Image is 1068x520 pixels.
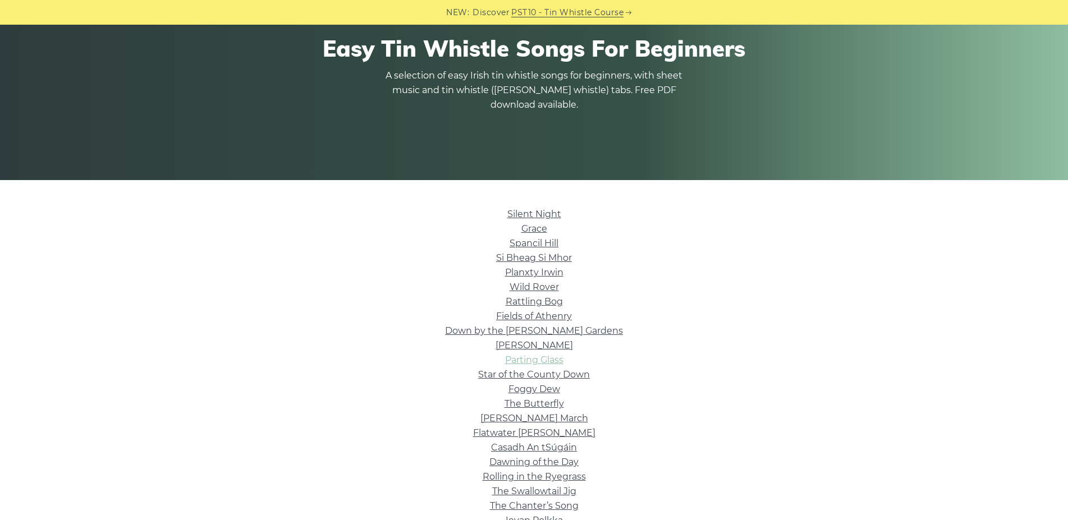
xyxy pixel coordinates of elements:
a: Fields of Athenry [496,311,572,321]
a: Wild Rover [510,282,559,292]
a: The Butterfly [505,398,564,409]
span: Discover [473,6,510,19]
a: Rolling in the Ryegrass [483,471,586,482]
a: [PERSON_NAME] March [480,413,588,424]
h1: Easy Tin Whistle Songs For Beginners [218,35,851,62]
a: Parting Glass [505,355,563,365]
a: The Chanter’s Song [490,500,579,511]
a: Rattling Bog [506,296,563,307]
a: Down by the [PERSON_NAME] Gardens [445,325,623,336]
a: Dawning of the Day [489,457,579,467]
p: A selection of easy Irish tin whistle songs for beginners, with sheet music and tin whistle ([PER... [383,68,686,112]
a: Spancil Hill [510,238,558,249]
span: NEW: [446,6,469,19]
a: Planxty Irwin [505,267,563,278]
a: Grace [521,223,547,234]
a: Star of the County Down [478,369,590,380]
a: Casadh An tSúgáin [491,442,577,453]
a: The Swallowtail Jig [492,486,576,496]
a: Si­ Bheag Si­ Mhor [496,252,572,263]
a: Silent Night [507,209,561,219]
a: Flatwater [PERSON_NAME] [473,427,595,438]
a: Foggy Dew [508,384,560,394]
a: PST10 - Tin Whistle Course [511,6,624,19]
a: [PERSON_NAME] [496,340,573,351]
